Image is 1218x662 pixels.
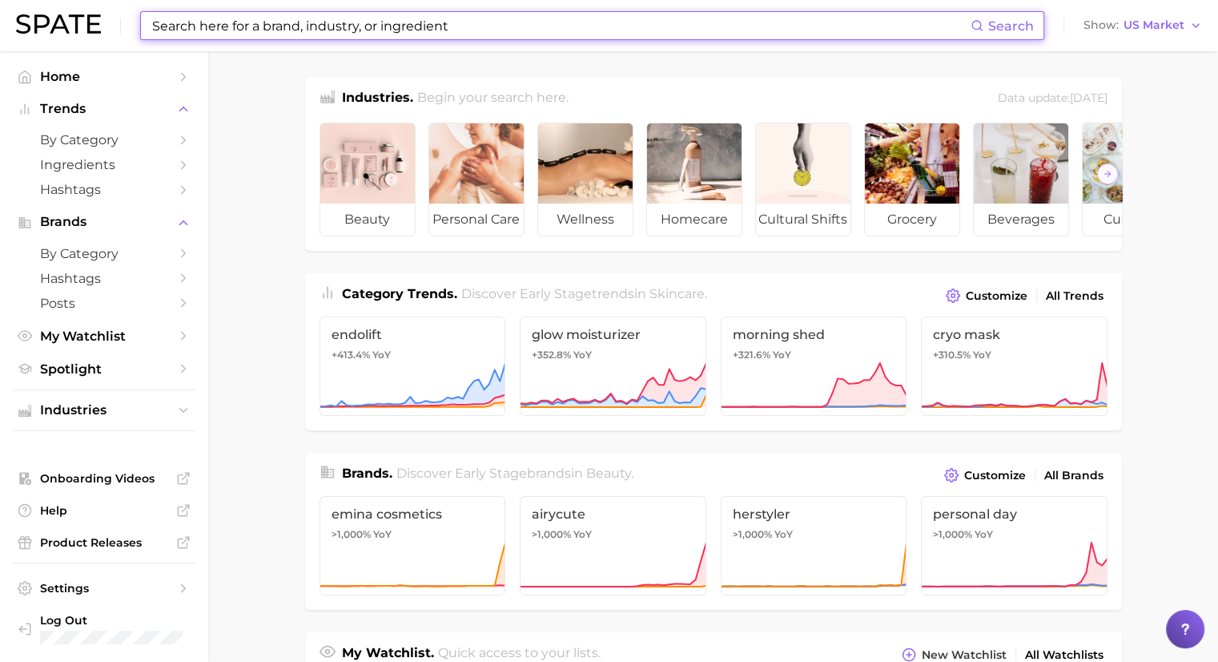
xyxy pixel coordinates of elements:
[933,349,971,361] span: +310.5%
[733,507,895,522] span: herstyler
[1083,21,1119,30] span: Show
[13,97,195,121] button: Trends
[13,398,195,422] button: Industries
[586,466,631,481] span: beauty
[974,204,1068,236] span: beverages
[988,18,1034,34] span: Search
[40,69,168,84] span: Home
[16,14,101,34] img: SPATE
[372,349,391,361] span: YoY
[532,528,571,540] span: >1,000%
[332,327,494,342] span: endolift
[428,123,525,236] a: personal care
[332,528,371,540] span: >1,000%
[13,241,195,266] a: by Category
[733,528,772,540] span: >1,000%
[573,528,592,541] span: YoY
[396,466,633,481] span: Discover Early Stage brands in .
[966,289,1027,303] span: Customize
[13,266,195,291] a: Hashtags
[320,317,506,416] a: endolift+413.4% YoY
[933,507,1095,522] span: personal day
[921,496,1107,595] a: personal day>1,000% YoY
[332,349,370,361] span: +413.4%
[13,127,195,152] a: by Category
[1097,163,1118,184] button: Scroll Right
[13,531,195,555] a: Product Releases
[520,317,706,416] a: glow moisturizer+352.8% YoY
[13,64,195,89] a: Home
[1124,21,1184,30] span: US Market
[532,507,694,522] span: airycute
[1044,469,1103,482] span: All Brands
[40,403,168,418] span: Industries
[417,88,569,110] h2: Begin your search here.
[1083,204,1177,236] span: culinary
[964,469,1026,482] span: Customize
[649,286,705,301] span: skincare
[40,182,168,197] span: Hashtags
[320,123,416,236] a: beauty
[646,123,742,236] a: homecare
[13,210,195,234] button: Brands
[532,327,694,342] span: glow moisturizer
[942,285,1031,307] button: Customize
[13,466,195,490] a: Onboarding Videos
[1042,285,1107,307] a: All Trends
[756,204,850,236] span: cultural shifts
[774,528,793,541] span: YoY
[342,88,413,110] h1: Industries.
[933,327,1095,342] span: cryo mask
[40,503,168,518] span: Help
[1046,289,1103,303] span: All Trends
[461,286,707,301] span: Discover Early Stage trends in .
[647,204,742,236] span: homecare
[532,349,571,361] span: +352.8%
[1040,465,1107,486] a: All Brands
[40,271,168,286] span: Hashtags
[1025,648,1103,662] span: All Watchlists
[721,496,907,595] a: herstyler>1,000% YoY
[320,204,415,236] span: beauty
[1082,123,1178,236] a: culinary
[13,608,195,649] a: Log out. Currently logged in with e-mail hstables@newdirectionsaromatics.com.
[373,528,392,541] span: YoY
[733,349,770,361] span: +321.6%
[40,581,168,595] span: Settings
[573,349,592,361] span: YoY
[40,471,168,486] span: Onboarding Videos
[940,464,1029,486] button: Customize
[721,317,907,416] a: morning shed+321.6% YoY
[40,102,168,116] span: Trends
[998,88,1107,110] div: Data update: [DATE]
[13,152,195,177] a: Ingredients
[13,291,195,316] a: Posts
[973,349,991,361] span: YoY
[320,496,506,595] a: emina cosmetics>1,000% YoY
[342,286,457,301] span: Category Trends .
[40,157,168,172] span: Ingredients
[40,132,168,147] span: by Category
[40,246,168,261] span: by Category
[1079,15,1206,36] button: ShowUS Market
[40,613,261,628] span: Log Out
[537,123,633,236] a: wellness
[13,499,195,523] a: Help
[429,204,524,236] span: personal care
[40,329,168,344] span: My Watchlist
[922,648,1007,662] span: New Watchlist
[921,317,1107,416] a: cryo mask+310.5% YoY
[13,357,195,381] a: Spotlight
[40,296,168,311] span: Posts
[755,123,851,236] a: cultural shifts
[520,496,706,595] a: airycute>1,000% YoY
[864,123,960,236] a: grocery
[40,361,168,377] span: Spotlight
[342,466,392,481] span: Brands .
[13,177,195,202] a: Hashtags
[40,535,168,550] span: Product Releases
[13,576,195,600] a: Settings
[773,349,791,361] span: YoY
[973,123,1069,236] a: beverages
[151,12,971,39] input: Search here for a brand, industry, or ingredient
